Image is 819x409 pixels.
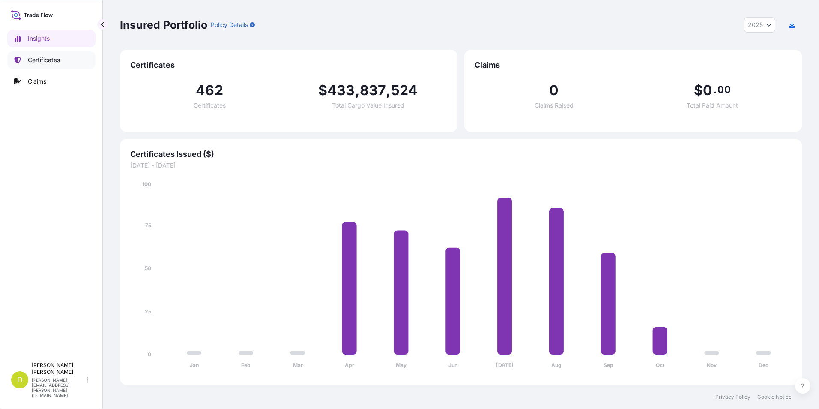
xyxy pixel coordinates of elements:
[714,86,717,93] span: .
[28,34,50,43] p: Insights
[475,60,792,70] span: Claims
[7,30,96,47] a: Insights
[120,18,207,32] p: Insured Portfolio
[145,265,151,271] tspan: 50
[386,84,391,97] span: ,
[130,60,447,70] span: Certificates
[549,84,559,97] span: 0
[717,86,730,93] span: 00
[757,394,792,400] a: Cookie Notice
[715,394,750,400] a: Privacy Policy
[145,222,151,229] tspan: 75
[694,84,703,97] span: $
[211,21,248,29] p: Policy Details
[194,102,226,108] span: Certificates
[687,102,738,108] span: Total Paid Amount
[707,362,717,368] tspan: Nov
[551,362,562,368] tspan: Aug
[196,84,223,97] span: 462
[28,77,46,86] p: Claims
[332,102,404,108] span: Total Cargo Value Insured
[391,84,418,97] span: 524
[130,161,792,170] span: [DATE] - [DATE]
[318,84,327,97] span: $
[327,84,355,97] span: 433
[190,362,199,368] tspan: Jan
[535,102,574,108] span: Claims Raised
[148,351,151,358] tspan: 0
[744,17,775,33] button: Year Selector
[7,73,96,90] a: Claims
[355,84,360,97] span: ,
[145,308,151,315] tspan: 25
[17,376,23,384] span: D
[759,362,768,368] tspan: Dec
[360,84,386,97] span: 837
[345,362,354,368] tspan: Apr
[496,362,514,368] tspan: [DATE]
[703,84,712,97] span: 0
[130,149,792,159] span: Certificates Issued ($)
[748,21,763,29] span: 2025
[293,362,303,368] tspan: Mar
[448,362,457,368] tspan: Jun
[28,56,60,64] p: Certificates
[241,362,251,368] tspan: Feb
[656,362,665,368] tspan: Oct
[396,362,407,368] tspan: May
[32,377,85,398] p: [PERSON_NAME][EMAIL_ADDRESS][PERSON_NAME][DOMAIN_NAME]
[604,362,613,368] tspan: Sep
[7,51,96,69] a: Certificates
[142,181,151,187] tspan: 100
[32,362,85,376] p: [PERSON_NAME] [PERSON_NAME]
